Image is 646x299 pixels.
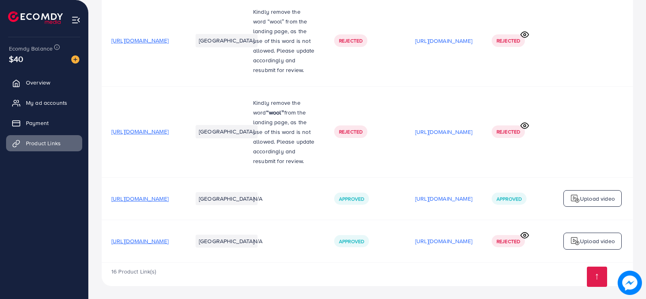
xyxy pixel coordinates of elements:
a: Product Links [6,135,82,151]
a: My ad accounts [6,95,82,111]
p: Kindly remove the word from the landing page, as the use of this word is not allowed. Please upda... [253,98,315,166]
span: Approved [339,195,364,202]
span: Payment [26,119,49,127]
p: Upload video [580,194,615,204]
span: Approved [339,238,364,245]
span: 16 Product Link(s) [111,267,156,276]
p: Upload video [580,236,615,246]
li: [GEOGRAPHIC_DATA] [196,125,258,138]
img: logo [570,194,580,204]
span: Rejected [497,128,520,135]
a: Payment [6,115,82,131]
img: logo [8,11,63,24]
span: N/A [253,195,262,203]
p: [URL][DOMAIN_NAME] [415,36,472,46]
span: [URL][DOMAIN_NAME] [111,237,168,245]
span: $40 [9,53,23,65]
span: [URL][DOMAIN_NAME] [111,127,168,136]
img: menu [71,15,81,25]
a: Overview [6,74,82,91]
p: [URL][DOMAIN_NAME] [415,127,472,137]
img: logo [570,236,580,246]
strong: “wool” [266,108,284,117]
span: Rejected [339,128,362,135]
span: Rejected [497,238,520,245]
span: Overview [26,78,50,87]
span: N/A [253,237,262,245]
span: [URL][DOMAIN_NAME] [111,195,168,203]
img: image [71,55,79,64]
span: My ad accounts [26,99,67,107]
p: Kindly remove the word “wool” from the landing page, as the use of this word is not allowed. Plea... [253,7,315,75]
span: Rejected [339,37,362,44]
p: [URL][DOMAIN_NAME] [415,236,472,246]
span: Rejected [497,37,520,44]
span: [URL][DOMAIN_NAME] [111,36,168,45]
span: Ecomdy Balance [9,45,53,53]
li: [GEOGRAPHIC_DATA] [196,34,258,47]
li: [GEOGRAPHIC_DATA] [196,235,258,248]
span: Approved [497,195,522,202]
li: [GEOGRAPHIC_DATA] [196,192,258,205]
span: Product Links [26,139,61,147]
img: image [618,271,642,295]
p: [URL][DOMAIN_NAME] [415,194,472,204]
